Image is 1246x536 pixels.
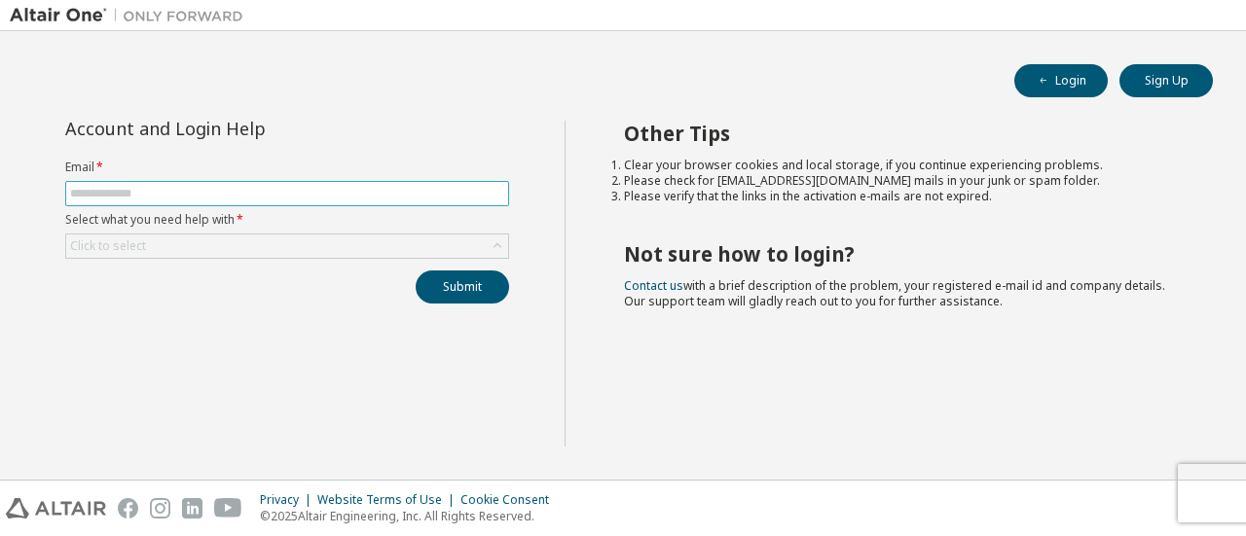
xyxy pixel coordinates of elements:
[260,508,561,524] p: © 2025 Altair Engineering, Inc. All Rights Reserved.
[10,6,253,25] img: Altair One
[1014,64,1108,97] button: Login
[150,498,170,518] img: instagram.svg
[624,121,1179,146] h2: Other Tips
[624,158,1179,173] li: Clear your browser cookies and local storage, if you continue experiencing problems.
[118,498,138,518] img: facebook.svg
[66,234,508,258] div: Click to select
[70,238,146,254] div: Click to select
[260,492,317,508] div: Privacy
[1119,64,1213,97] button: Sign Up
[65,121,421,136] div: Account and Login Help
[624,277,1165,309] span: with a brief description of the problem, your registered e-mail id and company details. Our suppo...
[460,492,561,508] div: Cookie Consent
[624,277,683,294] a: Contact us
[624,189,1179,204] li: Please verify that the links in the activation e-mails are not expired.
[182,498,202,518] img: linkedin.svg
[65,160,509,175] label: Email
[624,241,1179,267] h2: Not sure how to login?
[317,492,460,508] div: Website Terms of Use
[6,498,106,518] img: altair_logo.svg
[65,212,509,228] label: Select what you need help with
[624,173,1179,189] li: Please check for [EMAIL_ADDRESS][DOMAIN_NAME] mails in your junk or spam folder.
[416,270,509,304] button: Submit
[214,498,242,518] img: youtube.svg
